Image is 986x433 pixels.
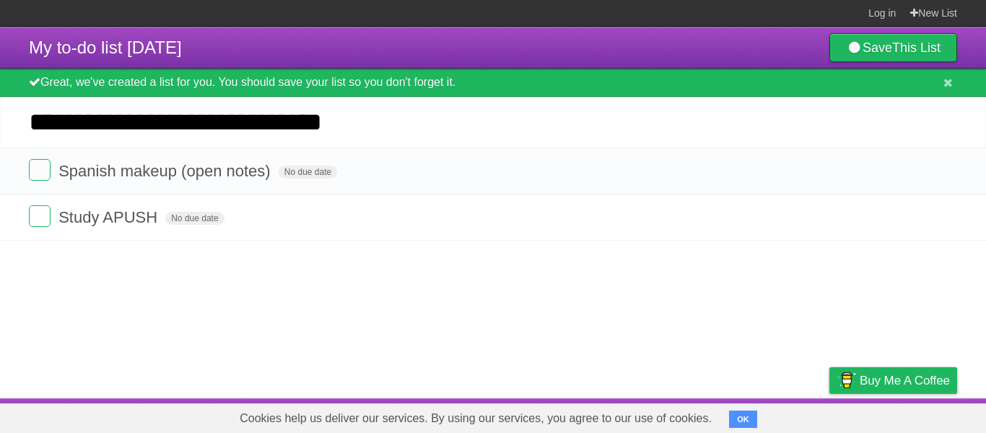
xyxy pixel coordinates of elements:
[837,368,856,393] img: Buy me a coffee
[165,212,224,225] span: No due date
[29,205,51,227] label: Done
[829,367,957,394] a: Buy me a coffee
[829,33,957,62] a: SaveThis List
[866,402,957,429] a: Suggest a feature
[58,208,161,226] span: Study APUSH
[29,38,182,57] span: My to-do list [DATE]
[637,402,668,429] a: About
[892,40,941,55] b: This List
[279,166,337,179] span: No due date
[729,411,757,428] button: OK
[860,368,950,393] span: Buy me a coffee
[225,404,726,433] span: Cookies help us deliver our services. By using our services, you agree to our use of cookies.
[685,402,743,429] a: Developers
[762,402,793,429] a: Terms
[58,162,274,180] span: Spanish makeup (open notes)
[29,159,51,181] label: Done
[811,402,848,429] a: Privacy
